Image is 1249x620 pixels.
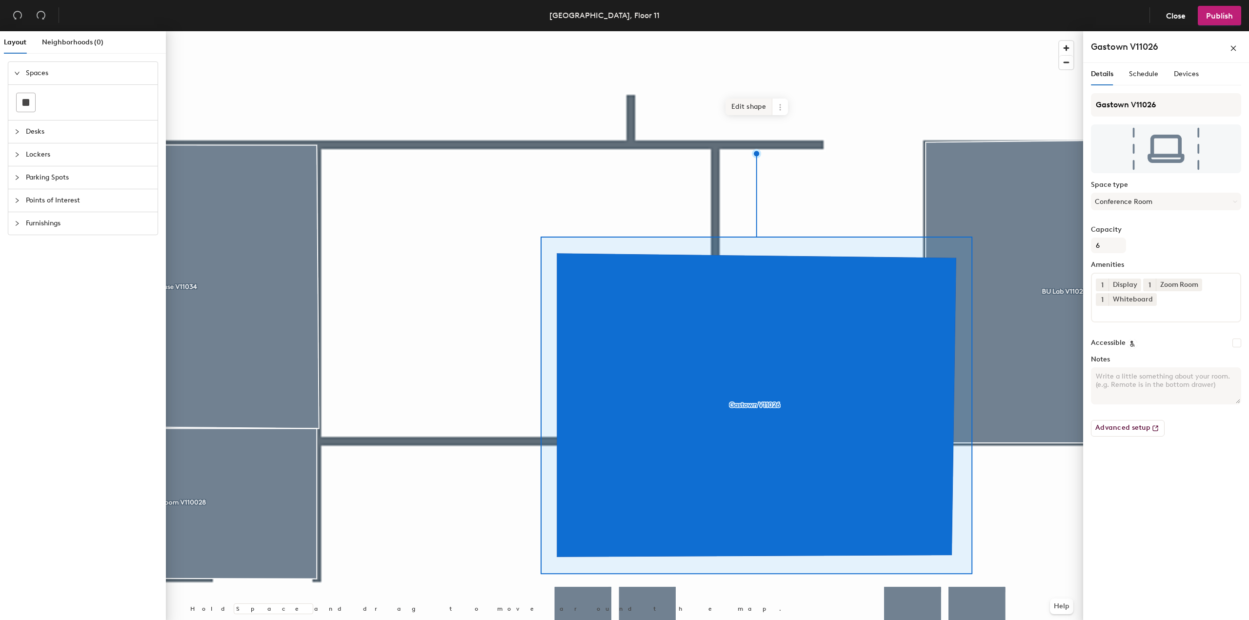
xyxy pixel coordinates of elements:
button: 1 [1096,279,1108,291]
button: Advanced setup [1091,420,1165,437]
span: Edit shape [725,99,772,115]
span: close [1230,45,1237,52]
span: Desks [26,120,152,143]
h4: Gastown V11026 [1091,40,1158,53]
label: Capacity [1091,226,1241,234]
button: Publish [1198,6,1241,25]
label: Accessible [1091,339,1126,347]
span: Layout [4,38,26,46]
button: Redo (⌘ + ⇧ + Z) [31,6,51,25]
span: Publish [1206,11,1233,20]
div: Display [1108,279,1141,291]
span: Neighborhoods (0) [42,38,103,46]
button: Conference Room [1091,193,1241,210]
label: Notes [1091,356,1241,363]
span: Schedule [1129,70,1158,78]
span: collapsed [14,175,20,180]
span: 1 [1148,280,1151,290]
span: Spaces [26,62,152,84]
span: expanded [14,70,20,76]
label: Amenities [1091,261,1241,269]
span: 1 [1101,295,1104,305]
span: undo [13,10,22,20]
span: collapsed [14,198,20,203]
span: Points of Interest [26,189,152,212]
span: Lockers [26,143,152,166]
span: Devices [1174,70,1199,78]
label: Space type [1091,181,1241,189]
span: Furnishings [26,212,152,235]
button: 1 [1143,279,1156,291]
span: collapsed [14,129,20,135]
button: Close [1158,6,1194,25]
button: Undo (⌘ + Z) [8,6,27,25]
div: Zoom Room [1156,279,1202,291]
div: [GEOGRAPHIC_DATA], Floor 11 [549,9,660,21]
button: Help [1050,599,1073,614]
img: The space named Gastown V11026 [1091,124,1241,173]
span: 1 [1101,280,1104,290]
span: Close [1166,11,1186,20]
span: collapsed [14,152,20,158]
button: 1 [1096,293,1108,306]
span: collapsed [14,220,20,226]
div: Whiteboard [1108,293,1157,306]
span: Parking Spots [26,166,152,189]
span: Details [1091,70,1113,78]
